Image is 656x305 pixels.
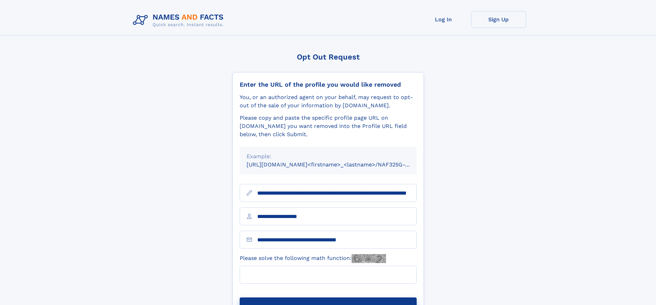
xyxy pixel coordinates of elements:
a: Log In [416,11,471,28]
div: Example: [247,152,410,161]
div: Opt Out Request [232,53,424,61]
small: [URL][DOMAIN_NAME]<firstname>_<lastname>/NAF325G-xxxxxxxx [247,161,430,168]
label: Please solve the following math function: [240,254,386,263]
div: Enter the URL of the profile you would like removed [240,81,417,88]
div: You, or an authorized agent on your behalf, may request to opt-out of the sale of your informatio... [240,93,417,110]
a: Sign Up [471,11,526,28]
div: Please copy and paste the specific profile page URL on [DOMAIN_NAME] you want removed into the Pr... [240,114,417,139]
img: Logo Names and Facts [130,11,229,30]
